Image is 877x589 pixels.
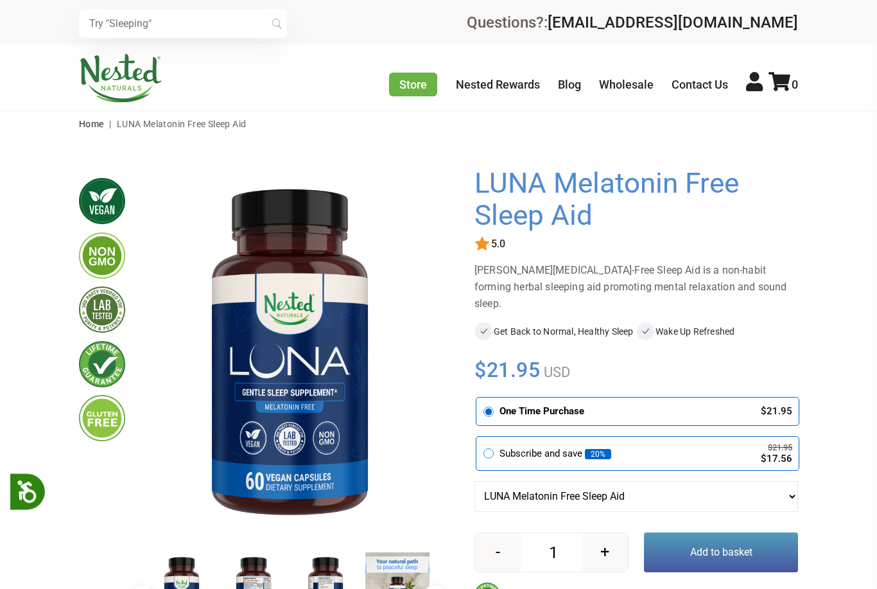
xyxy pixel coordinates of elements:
nav: breadcrumbs [79,111,798,137]
img: thirdpartytested [79,286,125,333]
span: USD [541,364,570,380]
img: Nested Naturals [79,54,162,103]
span: $21.95 [474,356,541,384]
button: - [475,533,521,572]
div: [PERSON_NAME][MEDICAL_DATA]-Free Sleep Aid is a non-habit forming herbal sleeping aid promoting m... [474,262,798,312]
button: Add to basket [644,532,798,572]
a: 0 [768,78,798,91]
a: Blog [558,78,581,91]
input: Try "Sleeping" [79,10,287,38]
h1: LUNA Melatonin Free Sleep Aid [474,168,792,231]
img: star.svg [474,236,490,252]
button: + [582,533,628,572]
span: 0 [792,78,798,91]
img: vegan [79,178,125,224]
span: LUNA Melatonin Free Sleep Aid [117,119,247,129]
a: Store [389,73,437,96]
a: Contact Us [672,78,728,91]
img: glutenfree [79,395,125,441]
span: | [106,119,114,129]
li: Wake Up Refreshed [636,322,798,340]
a: Wholesale [599,78,654,91]
img: gmofree [79,233,125,279]
img: lifetimeguarantee [79,341,125,387]
li: Get Back to Normal, Healthy Sleep [474,322,636,340]
img: LUNA Melatonin Free Sleep Aid [146,168,433,541]
span: 5.0 [490,238,505,250]
a: [EMAIL_ADDRESS][DOMAIN_NAME] [548,13,798,31]
div: Questions?: [467,15,798,30]
a: Nested Rewards [456,78,540,91]
a: Home [79,119,104,129]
